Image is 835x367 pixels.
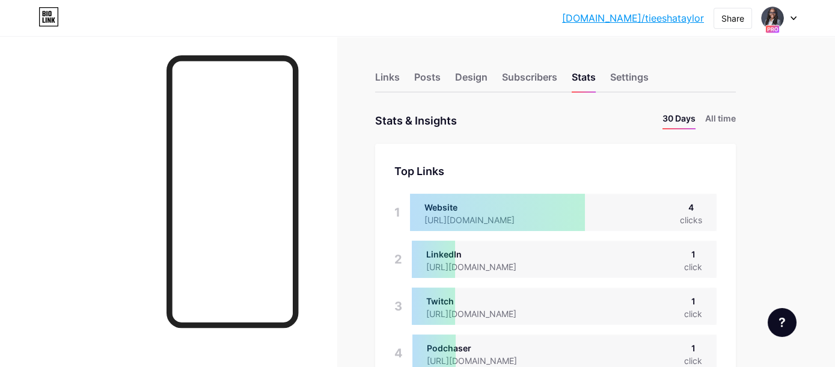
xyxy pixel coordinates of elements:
[680,201,702,214] div: 4
[684,248,702,261] div: 1
[761,7,784,29] img: thelegalpodcast
[662,112,696,129] li: 30 Days
[502,70,557,91] div: Subscribers
[680,214,702,226] div: clicks
[562,11,704,25] a: [DOMAIN_NAME]/tieeshataylor
[414,70,441,91] div: Posts
[684,354,702,367] div: click
[721,12,744,25] div: Share
[394,241,402,278] div: 2
[394,194,400,231] div: 1
[426,248,536,261] div: LinkedIn
[394,163,717,179] div: Top Links
[684,342,702,354] div: 1
[455,70,488,91] div: Design
[426,295,536,307] div: Twitch
[572,70,596,91] div: Stats
[375,70,400,91] div: Links
[394,288,402,325] div: 3
[705,112,736,129] li: All time
[684,307,702,320] div: click
[684,261,702,273] div: click
[426,261,536,273] div: [URL][DOMAIN_NAME]
[426,307,536,320] div: [URL][DOMAIN_NAME]
[610,70,649,91] div: Settings
[427,342,536,354] div: Podchaser
[427,354,536,367] div: [URL][DOMAIN_NAME]
[375,112,457,129] div: Stats & Insights
[684,295,702,307] div: 1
